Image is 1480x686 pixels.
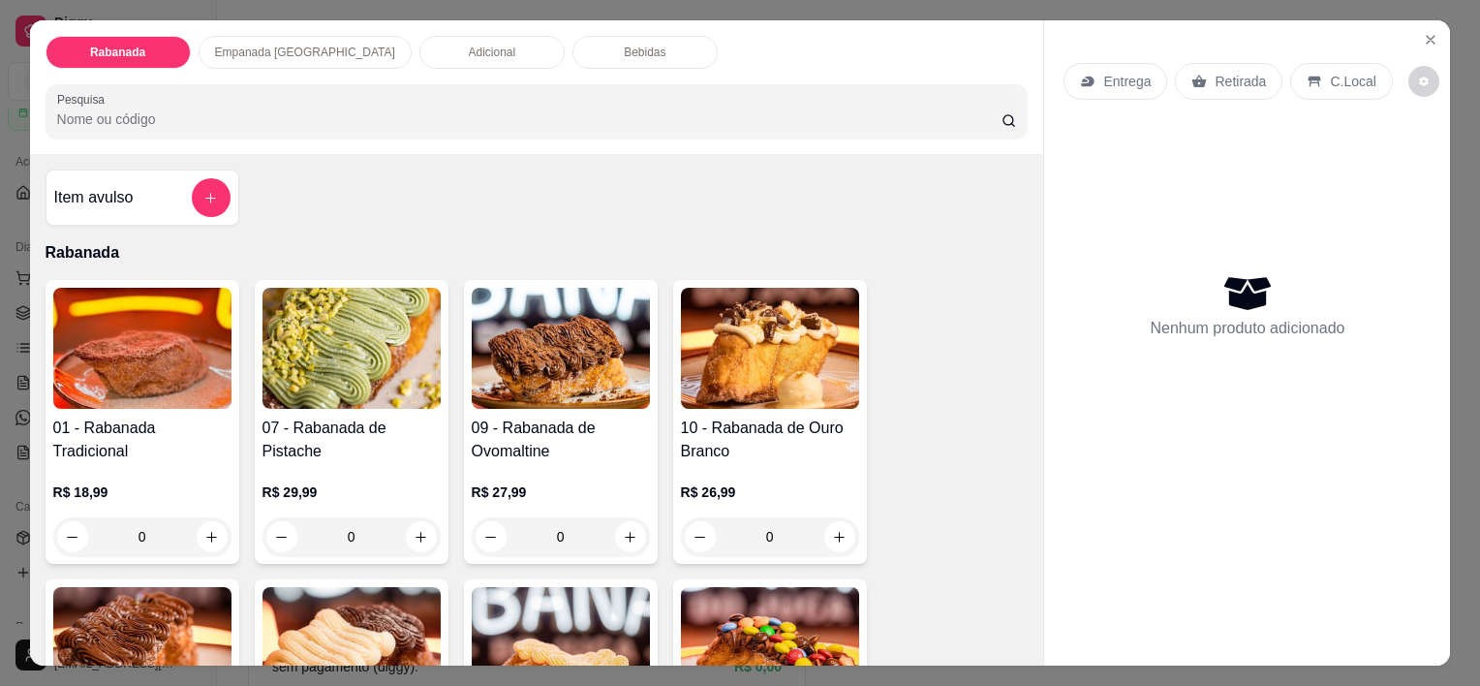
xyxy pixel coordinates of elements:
p: Adicional [469,45,516,60]
p: Retirada [1215,72,1266,91]
button: add-separate-item [192,178,231,217]
p: Bebidas [624,45,665,60]
p: Entrega [1103,72,1151,91]
button: decrease-product-quantity [685,521,716,552]
h4: 01 - Rabanada Tradicional [53,417,231,463]
button: Close [1415,24,1446,55]
img: product-image [472,288,650,409]
label: Pesquisa [57,91,111,108]
button: increase-product-quantity [406,521,437,552]
img: product-image [262,288,441,409]
h4: 10 - Rabanada de Ouro Branco [681,417,859,463]
p: Empanada [GEOGRAPHIC_DATA] [215,45,395,60]
button: decrease-product-quantity [266,521,297,552]
h4: 07 - Rabanada de Pistache [262,417,441,463]
button: increase-product-quantity [615,521,646,552]
button: increase-product-quantity [824,521,855,552]
button: decrease-product-quantity [476,521,507,552]
p: Nenhum produto adicionado [1150,317,1344,340]
p: Rabanada [90,45,145,60]
input: Pesquisa [57,109,1002,129]
img: product-image [53,288,231,409]
p: R$ 29,99 [262,483,441,502]
h4: Item avulso [54,186,134,209]
p: R$ 18,99 [53,483,231,502]
button: increase-product-quantity [197,521,228,552]
p: R$ 27,99 [472,483,650,502]
h4: 09 - Rabanada de Ovomaltine [472,417,650,463]
button: decrease-product-quantity [57,521,88,552]
button: decrease-product-quantity [1408,66,1439,97]
p: Rabanada [46,241,1029,265]
p: C.Local [1330,72,1375,91]
img: product-image [681,288,859,409]
p: R$ 26,99 [681,483,859,502]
